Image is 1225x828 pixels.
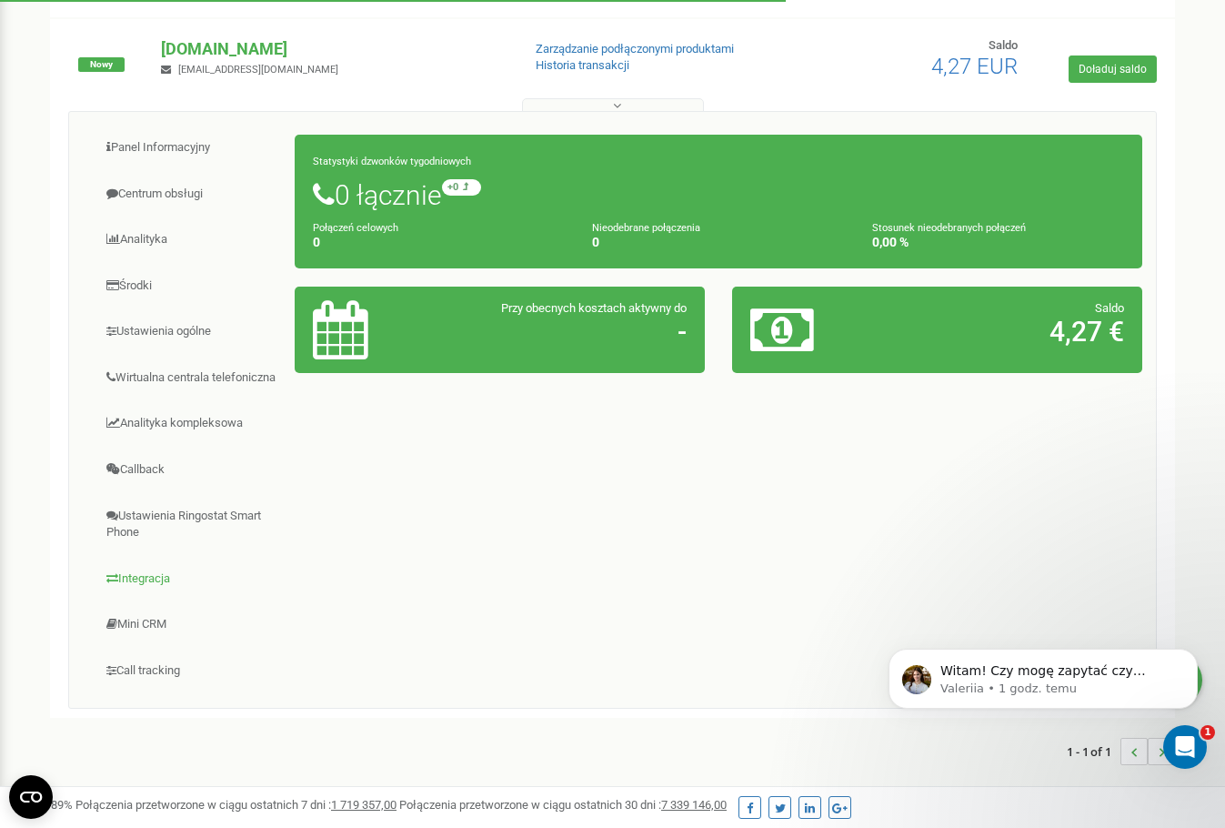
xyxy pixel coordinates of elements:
a: Centrum obsługi [83,172,296,217]
a: Środki [83,264,296,308]
span: 1 [1200,725,1215,740]
span: 4,27 EUR [931,54,1018,79]
a: Historia transakcji [536,58,629,72]
u: 1 719 357,00 [331,798,397,812]
a: Doładuj saldo [1069,56,1157,83]
iframe: Intercom notifications wiadomość [861,611,1225,779]
a: Panel Informacyjny [83,126,296,170]
h1: 0 łącznie [313,179,1124,210]
a: Ustawienia ogólne [83,309,296,354]
small: +0 [442,179,481,196]
button: Open CMP widget [9,775,53,819]
a: Wirtualna centrala telefoniczna [83,356,296,400]
span: Połączenia przetworzone w ciągu ostatnich 7 dni : [75,798,397,812]
a: Mini CRM [83,602,296,647]
span: [EMAIL_ADDRESS][DOMAIN_NAME] [178,64,338,76]
h4: 0 [313,236,565,249]
iframe: Intercom live chat [1163,725,1207,769]
small: Połączeń celowych [313,222,398,234]
a: Zarządzanie podłączonymi produktami [536,42,734,56]
a: Callback [83,448,296,492]
small: Stosunek nieodebranych połączeń [872,222,1026,234]
h2: - [447,317,687,347]
span: Saldo [1095,301,1124,315]
small: Statystyki dzwonków tygodniowych [313,156,471,167]
span: Nowy [78,57,125,72]
a: Call tracking [83,649,296,693]
u: 7 339 146,00 [661,798,727,812]
span: Saldo [989,38,1018,52]
h2: 4,27 € [884,317,1124,347]
h4: 0 [592,236,844,249]
small: Nieodebrane połączenia [592,222,700,234]
p: [DOMAIN_NAME] [161,37,506,61]
span: Połączenia przetworzone w ciągu ostatnich 30 dni : [399,798,727,812]
h4: 0,00 % [872,236,1124,249]
a: Analityka [83,217,296,262]
a: Integracja [83,557,296,601]
a: Ustawienia Ringostat Smart Phone [83,494,296,555]
span: Przy obecnych kosztach aktywny do [501,301,687,315]
a: Analityka kompleksowa [83,401,296,446]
